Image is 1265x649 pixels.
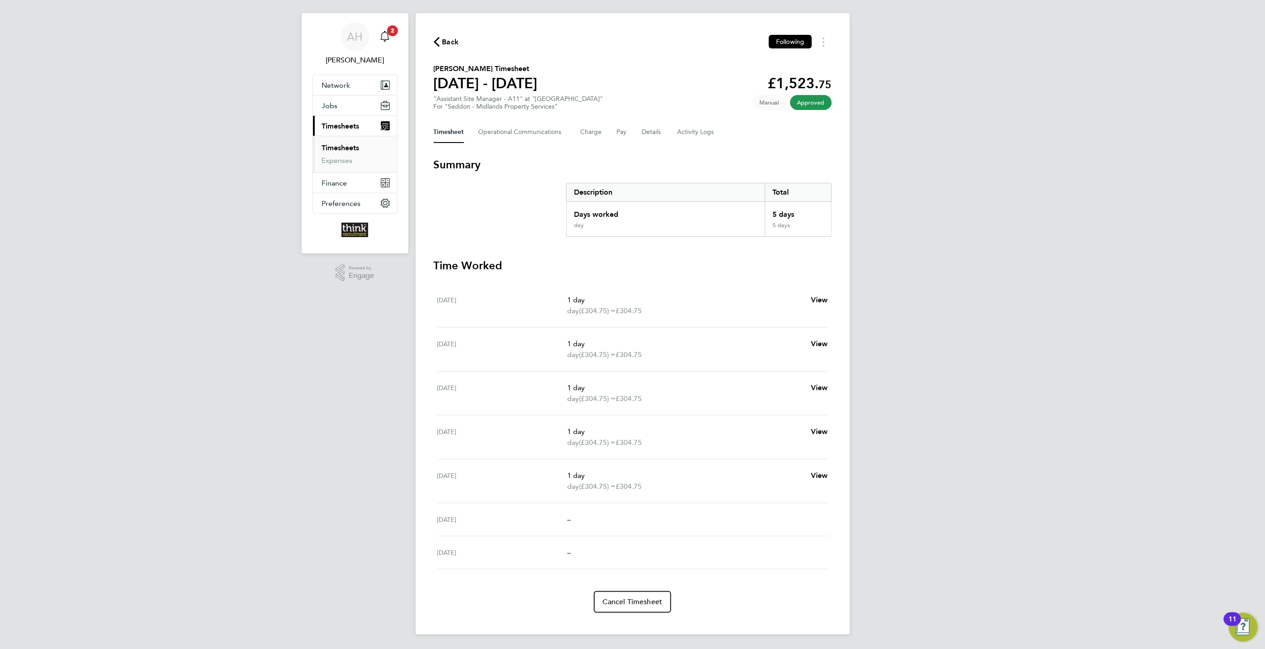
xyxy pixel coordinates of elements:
[594,591,672,613] button: Cancel Timesheet
[376,22,394,51] a: 2
[313,75,397,95] button: Network
[769,35,811,48] button: Following
[567,515,571,524] span: –
[566,183,832,237] div: Summary
[567,349,579,360] span: day
[349,272,374,280] span: Engage
[811,339,828,349] a: View
[313,136,397,172] div: Timesheets
[811,383,828,392] span: View
[434,63,538,74] h2: [PERSON_NAME] Timesheet
[768,75,832,92] app-decimal: £1,523.
[567,202,765,222] div: Days worked
[811,382,828,393] a: View
[811,427,828,436] span: View
[579,482,616,491] span: (£304.75) =
[434,121,464,143] button: Timesheet
[322,179,347,187] span: Finance
[790,95,832,110] span: This timesheet has been approved.
[322,143,360,152] a: Timesheets
[616,394,642,403] span: £304.75
[567,382,803,393] p: 1 day
[567,295,803,305] p: 1 day
[819,78,832,91] span: 75
[313,223,398,237] a: Go to home page
[811,470,828,481] a: View
[1229,613,1258,642] button: Open Resource Center, 11 new notifications
[322,81,351,90] span: Network
[434,157,832,172] h3: Summary
[616,438,642,447] span: £304.75
[765,183,831,201] div: Total
[313,116,397,136] button: Timesheets
[479,121,566,143] button: Operational Communications
[567,426,803,437] p: 1 day
[434,36,459,48] button: Back
[616,482,642,491] span: £304.75
[567,305,579,316] span: day
[579,394,616,403] span: (£304.75) =
[313,55,398,66] span: Andy Harvey
[313,173,397,193] button: Finance
[811,426,828,437] a: View
[437,339,568,360] div: [DATE]
[579,438,616,447] span: (£304.75) =
[765,222,831,236] div: 5 days
[567,481,579,492] span: day
[579,350,616,359] span: (£304.75) =
[437,295,568,316] div: [DATE]
[322,101,338,110] span: Jobs
[434,103,603,110] div: For "Seddon - Midlands Property Services"
[302,13,408,253] nav: Main navigation
[603,597,663,606] span: Cancel Timesheet
[567,393,579,404] span: day
[322,122,360,130] span: Timesheets
[313,193,397,213] button: Preferences
[434,157,832,613] section: Timesheet
[313,22,398,66] a: AH[PERSON_NAME]
[765,202,831,222] div: 5 days
[616,306,642,315] span: £304.75
[567,437,579,448] span: day
[437,382,568,404] div: [DATE]
[642,121,663,143] button: Details
[567,339,803,349] p: 1 day
[579,306,616,315] span: (£304.75) =
[581,121,602,143] button: Charge
[776,38,804,46] span: Following
[567,548,571,557] span: –
[437,514,568,525] div: [DATE]
[811,471,828,480] span: View
[1228,619,1237,631] div: 11
[437,470,568,492] div: [DATE]
[811,339,828,348] span: View
[617,121,628,143] button: Pay
[313,95,397,115] button: Jobs
[811,296,828,304] span: View
[387,25,398,36] span: 2
[811,295,828,305] a: View
[322,199,361,208] span: Preferences
[336,264,374,282] a: Powered byEngage
[437,426,568,448] div: [DATE]
[434,74,538,92] h1: [DATE] - [DATE]
[815,35,832,49] button: Timesheets Menu
[442,37,459,48] span: Back
[349,264,374,272] span: Powered by
[434,258,832,273] h3: Time Worked
[437,547,568,558] div: [DATE]
[341,223,369,237] img: thinkrecruitment-logo-retina.png
[678,121,715,143] button: Activity Logs
[616,350,642,359] span: £304.75
[434,95,603,110] div: "Assistant Site Manager - A11" at "[GEOGRAPHIC_DATA]"
[567,470,803,481] p: 1 day
[322,156,353,165] a: Expenses
[574,222,584,229] div: day
[567,183,765,201] div: Description
[753,95,786,110] span: This timesheet was manually created.
[347,31,363,43] span: AH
